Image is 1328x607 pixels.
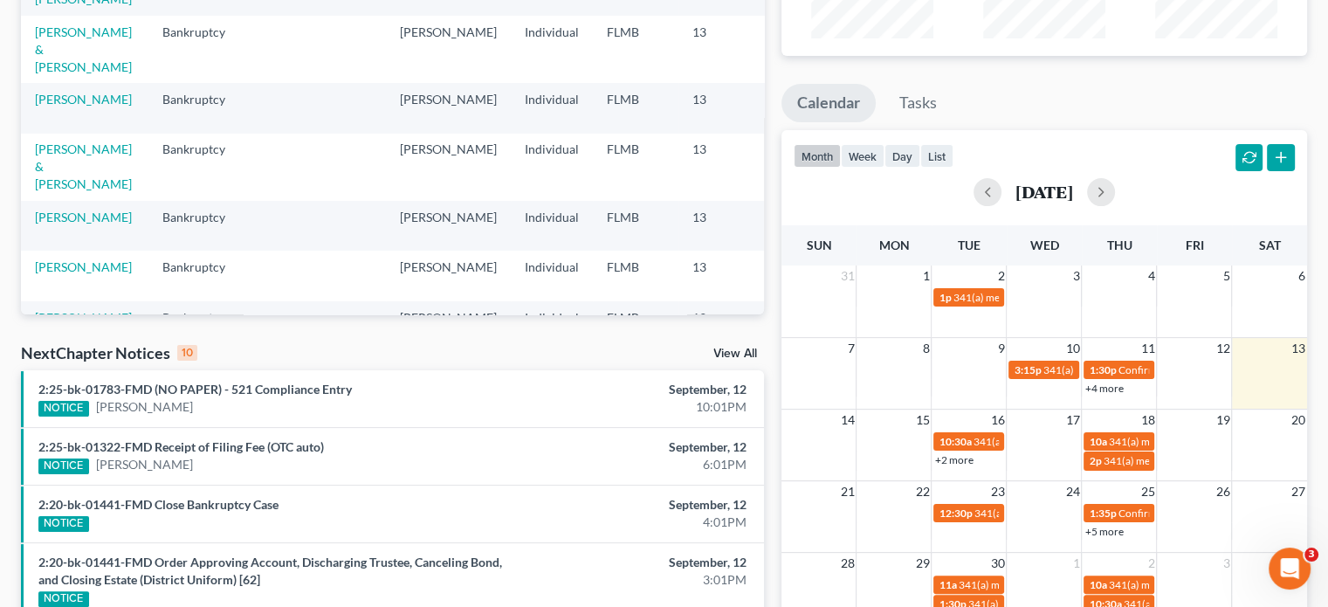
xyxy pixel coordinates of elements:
a: [PERSON_NAME] [96,456,193,473]
span: 341(a) meeting for [PERSON_NAME] [958,578,1126,591]
td: [PERSON_NAME] [386,201,511,251]
div: September, 12 [522,381,747,398]
span: 341(a) meeting for [PERSON_NAME] [1108,435,1276,448]
span: 10a [1089,578,1106,591]
span: Fri [1185,238,1203,252]
button: day [884,144,920,168]
td: FLMB [593,16,678,83]
span: 3 [1070,266,1081,286]
td: 13 [678,251,766,300]
td: Individual [511,251,593,300]
span: 6 [1297,266,1307,286]
span: Wed [1029,238,1058,252]
div: NOTICE [38,516,89,532]
td: 13 [678,201,766,251]
span: 23 [988,481,1006,502]
span: 13 [1290,338,1307,359]
span: 21 [838,481,856,502]
span: 1p [939,291,951,304]
span: 15 [913,410,931,431]
span: 341(a) meeting for [PERSON_NAME] [1042,363,1211,376]
div: NextChapter Notices [21,342,197,363]
span: 26 [1214,481,1231,502]
td: FLMB [593,251,678,300]
a: +5 more [1084,525,1123,538]
td: Bankruptcy [148,134,258,201]
a: [PERSON_NAME] & [PERSON_NAME] [35,24,132,74]
td: Bankruptcy [148,201,258,251]
td: Individual [511,301,593,351]
span: 3:15p [1014,363,1041,376]
td: [PERSON_NAME] [386,134,511,201]
span: 17 [1063,410,1081,431]
td: [PERSON_NAME] [386,83,511,133]
td: Bankruptcy [148,83,258,133]
span: 22 [913,481,931,502]
span: 10:30a [939,435,971,448]
span: 1 [920,266,931,286]
td: [PERSON_NAME] [386,251,511,300]
div: NOTICE [38,591,89,607]
span: 2 [1146,553,1156,574]
td: Bankruptcy [148,301,258,351]
span: 12:30p [939,507,972,520]
span: 27 [1290,481,1307,502]
td: 13 [678,301,766,351]
span: 10a [1089,435,1106,448]
span: 19 [1214,410,1231,431]
td: Bankruptcy [148,16,258,83]
span: 3 [1304,548,1318,562]
td: [PERSON_NAME] [386,16,511,83]
span: 4 [1146,266,1156,286]
span: 28 [838,553,856,574]
button: week [841,144,884,168]
td: Individual [511,83,593,133]
a: [PERSON_NAME] & [PERSON_NAME] [35,141,132,191]
span: Confirmation hearing for [PERSON_NAME] [1118,363,1316,376]
span: Sat [1258,238,1280,252]
td: Individual [511,134,593,201]
span: Confirmation Hearing for [PERSON_NAME] [1118,507,1318,520]
td: Bankruptcy [148,251,258,300]
span: 11 [1139,338,1156,359]
span: Tue [958,238,981,252]
td: 13 [678,16,766,83]
td: Individual [511,201,593,251]
span: 2p [1089,454,1101,467]
span: 24 [1063,481,1081,502]
span: 1:30p [1089,363,1116,376]
div: 6:01PM [522,456,747,473]
span: 5 [1221,266,1231,286]
span: 10 [1063,338,1081,359]
span: 14 [838,410,856,431]
a: [PERSON_NAME] [35,210,132,224]
div: September, 12 [522,438,747,456]
a: View All [713,348,757,360]
span: 9 [995,338,1006,359]
a: Tasks [884,84,953,122]
a: 2:25-bk-01322-FMD Receipt of Filing Fee (OTC auto) [38,439,324,454]
span: 341(a) meeting for [PERSON_NAME] [973,435,1141,448]
span: 25 [1139,481,1156,502]
a: [PERSON_NAME] [35,310,132,325]
span: 11a [939,578,956,591]
a: +4 more [1084,382,1123,395]
span: 341(a) meeting for [PERSON_NAME] [974,507,1142,520]
span: Thu [1106,238,1132,252]
a: [PERSON_NAME] [35,92,132,107]
a: 2:25-bk-01783-FMD (NO PAPER) - 521 Compliance Entry [38,382,352,397]
td: FLMB [593,83,678,133]
a: [PERSON_NAME] [35,259,132,274]
td: 13 [678,83,766,133]
span: 2 [995,266,1006,286]
span: 1 [1070,553,1081,574]
span: 16 [988,410,1006,431]
span: 1:35p [1089,507,1116,520]
span: Mon [878,238,909,252]
span: 31 [838,266,856,286]
div: 10 [177,345,197,361]
div: 4:01PM [522,514,747,531]
span: 7 [845,338,856,359]
span: 29 [913,553,931,574]
span: Sun [806,238,831,252]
